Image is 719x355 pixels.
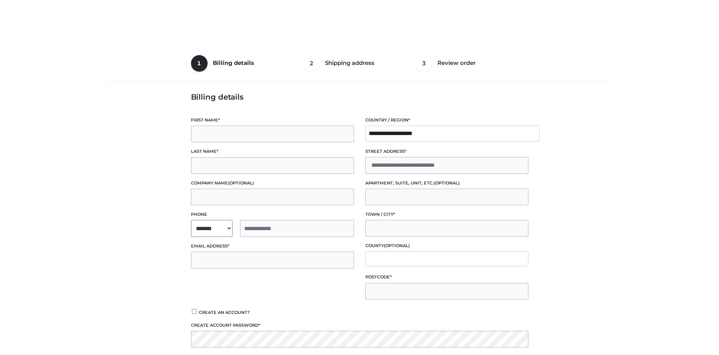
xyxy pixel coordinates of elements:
span: 1 [191,55,208,72]
span: (optional) [434,180,460,186]
span: 3 [416,55,432,72]
label: Company name [191,180,354,187]
label: Create account password [191,322,528,329]
label: County [365,242,528,249]
label: Phone [191,211,354,218]
span: 2 [303,55,320,72]
label: Street address [365,148,528,155]
h3: Billing details [191,92,528,101]
label: Email address [191,243,354,250]
label: Postcode [365,274,528,281]
label: Town / City [365,211,528,218]
label: First name [191,117,354,124]
label: Country / Region [365,117,528,124]
span: Review order [437,59,476,66]
span: Shipping address [325,59,374,66]
span: Billing details [213,59,254,66]
input: Create an account? [191,309,198,314]
label: Last name [191,148,354,155]
label: Apartment, suite, unit, etc. [365,180,528,187]
span: (optional) [228,180,254,186]
span: (optional) [384,243,410,248]
span: Create an account? [199,310,250,315]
